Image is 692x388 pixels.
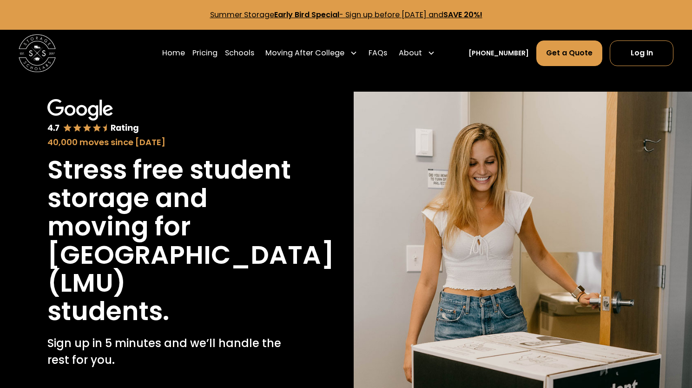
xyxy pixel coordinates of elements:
[399,47,422,59] div: About
[274,9,339,20] strong: Early Bird Special
[47,99,139,134] img: Google 4.7 star rating
[225,40,254,66] a: Schools
[369,40,387,66] a: FAQs
[47,335,291,368] p: Sign up in 5 minutes and we’ll handle the rest for you.
[47,156,291,241] h1: Stress free student storage and moving for
[210,9,482,20] a: Summer StorageEarly Bird Special- Sign up before [DATE] andSAVE 20%!
[47,241,334,298] h1: [GEOGRAPHIC_DATA] (LMU)
[536,40,602,66] a: Get a Quote
[443,9,482,20] strong: SAVE 20%!
[192,40,217,66] a: Pricing
[47,136,291,148] div: 40,000 moves since [DATE]
[610,40,673,66] a: Log In
[262,40,361,66] div: Moving After College
[47,297,169,326] h1: students.
[395,40,439,66] div: About
[468,48,529,58] a: [PHONE_NUMBER]
[265,47,344,59] div: Moving After College
[19,34,56,72] img: Storage Scholars main logo
[162,40,185,66] a: Home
